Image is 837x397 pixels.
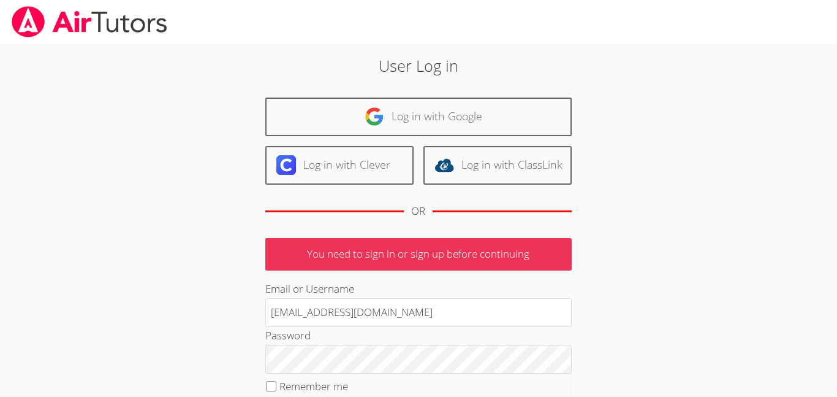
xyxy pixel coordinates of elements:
[411,202,425,220] div: OR
[265,238,572,271] p: You need to sign in or sign up before continuing
[265,146,414,185] a: Log in with Clever
[192,54,645,77] h2: User Log in
[265,98,572,136] a: Log in with Google
[265,282,354,296] label: Email or Username
[276,155,296,175] img: clever-logo-6eab21bc6e7a338710f1a6ff85c0baf02591cd810cc4098c63d3a4b26e2feb20.svg
[265,328,311,342] label: Password
[423,146,572,185] a: Log in with ClassLink
[365,107,384,126] img: google-logo-50288ca7cdecda66e5e0955fdab243c47b7ad437acaf1139b6f446037453330a.svg
[279,379,348,393] label: Remember me
[434,155,454,175] img: classlink-logo-d6bb404cc1216ec64c9a2012d9dc4662098be43eaf13dc465df04b49fa7ab582.svg
[10,6,169,37] img: airtutors_banner-c4298cdbf04f3fff15de1276eac7730deb9818008684d7c2e4769d2f7ddbe033.png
